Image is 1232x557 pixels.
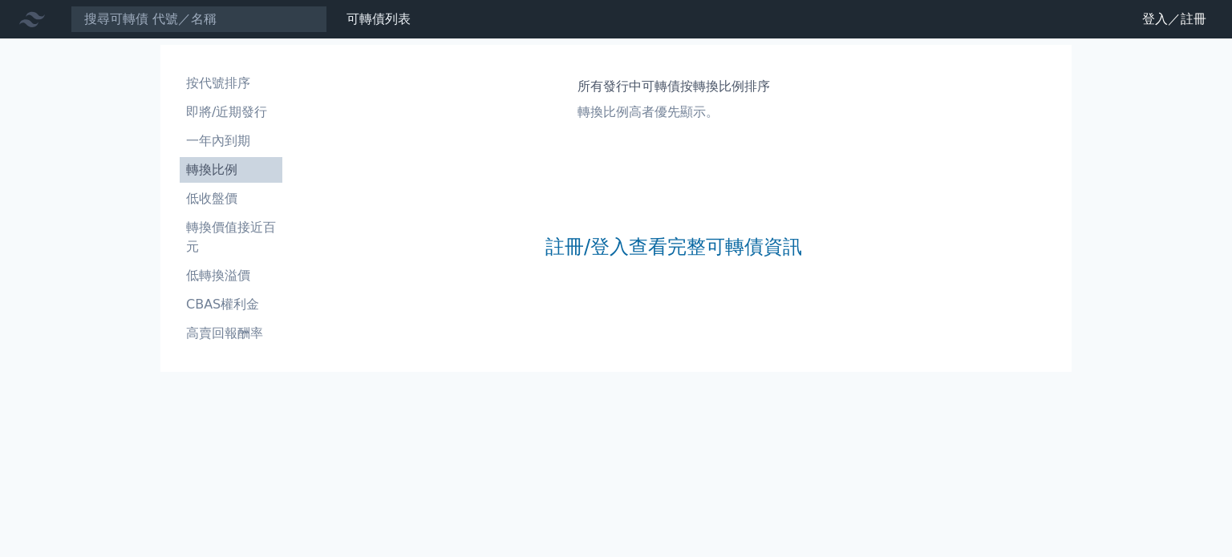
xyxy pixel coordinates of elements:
[180,324,282,343] li: 高賣回報酬率
[180,189,282,208] li: 低收盤價
[346,11,411,26] a: 可轉債列表
[180,74,282,93] li: 按代號排序
[180,131,282,151] li: 一年內到期
[180,71,282,96] a: 按代號排序
[180,263,282,289] a: 低轉換溢價
[180,157,282,183] a: 轉換比例
[180,295,282,314] li: CBAS權利金
[545,234,802,260] a: 註冊/登入查看完整可轉債資訊
[180,186,282,212] a: 低收盤價
[71,6,327,33] input: 搜尋可轉債 代號／名稱
[180,160,282,180] li: 轉換比例
[577,103,770,122] p: 轉換比例高者優先顯示。
[180,292,282,317] a: CBAS權利金
[180,321,282,346] a: 高賣回報酬率
[180,103,282,122] li: 即將/近期發行
[180,215,282,260] a: 轉換價值接近百元
[577,77,770,96] h1: 所有發行中可轉債按轉換比例排序
[1129,6,1219,32] a: 登入／註冊
[180,128,282,154] a: 一年內到期
[180,266,282,285] li: 低轉換溢價
[180,99,282,125] a: 即將/近期發行
[180,218,282,256] li: 轉換價值接近百元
